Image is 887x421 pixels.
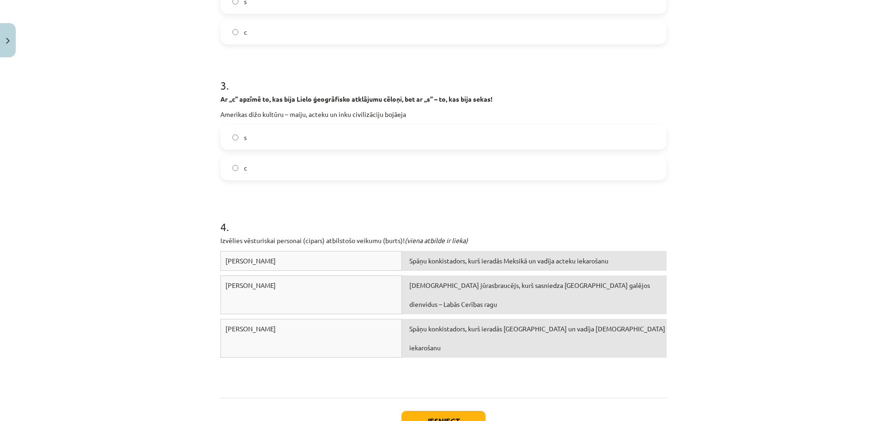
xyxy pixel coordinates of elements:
[225,281,276,289] span: [PERSON_NAME]
[232,134,238,140] input: s
[409,281,650,308] span: [DEMOGRAPHIC_DATA] jūrasbraucējs, kurš sasniedza [GEOGRAPHIC_DATA] galējos dienvidus – Labās Cerī...
[220,95,492,103] strong: Ar „c” apzīmē to, kas bija Lielo ģeogrāfisko atklājumu cēloņi, bet ar „s” – to, kas bija sekas!
[220,110,667,119] p: Amerikas dižo kultūru – maiju, acteku un inku civilizāciju bojāeja
[405,236,468,244] em: (viena atbilde ir lieka)
[225,256,276,265] span: [PERSON_NAME]
[220,236,667,245] p: Izvēlies vēsturiskai personai (cipars) atbilstošo veikumu (burts)!
[244,27,247,37] span: c
[225,324,276,333] span: [PERSON_NAME]
[220,204,667,233] h1: 4 .
[232,29,238,35] input: c
[244,163,247,173] span: c
[409,324,665,352] span: Spāņu konkistadors, kurš ieradās [GEOGRAPHIC_DATA] un vadīja [DEMOGRAPHIC_DATA] iekarošanu
[409,256,608,265] span: Spāņu konkistadors, kurš ieradās Meksikā un vadīja acteku iekarošanu
[220,63,667,92] h1: 3 .
[244,133,247,142] span: s
[6,38,10,44] img: icon-close-lesson-0947bae3869378f0d4975bcd49f059093ad1ed9edebbc8119c70593378902aed.svg
[232,165,238,171] input: c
